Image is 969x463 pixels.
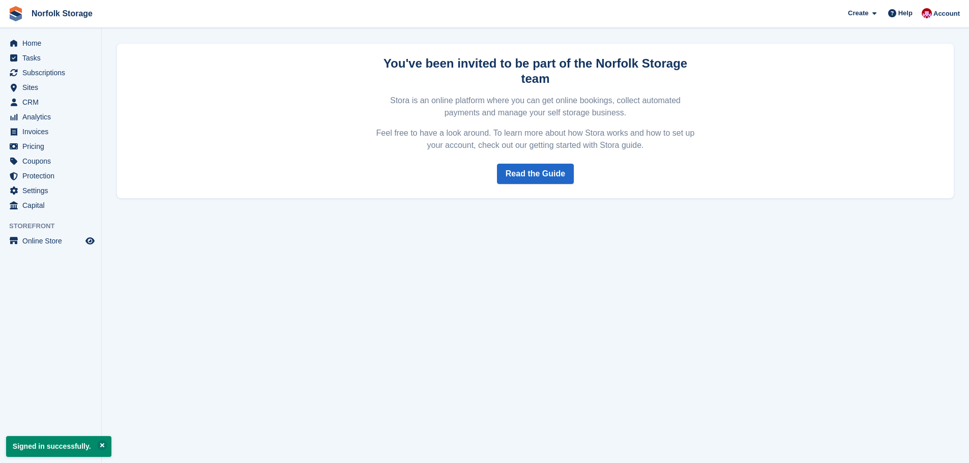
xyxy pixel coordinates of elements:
[5,183,96,198] a: menu
[22,95,83,109] span: CRM
[5,139,96,153] a: menu
[384,56,687,85] strong: You've been invited to be part of the Norfolk Storage team
[22,36,83,50] span: Home
[9,221,101,231] span: Storefront
[5,198,96,212] a: menu
[5,80,96,95] a: menu
[5,36,96,50] a: menu
[22,234,83,248] span: Online Store
[933,9,960,19] span: Account
[22,183,83,198] span: Settings
[497,164,574,184] a: Read the Guide
[22,125,83,139] span: Invoices
[22,51,83,65] span: Tasks
[22,139,83,153] span: Pricing
[375,127,696,151] p: Feel free to have a look around. To learn more about how Stora works and how to set up your accou...
[5,110,96,124] a: menu
[375,95,696,119] p: Stora is an online platform where you can get online bookings, collect automated payments and man...
[898,8,913,18] span: Help
[5,51,96,65] a: menu
[5,66,96,80] a: menu
[5,169,96,183] a: menu
[5,95,96,109] a: menu
[848,8,868,18] span: Create
[22,66,83,80] span: Subscriptions
[22,80,83,95] span: Sites
[22,110,83,124] span: Analytics
[922,8,932,18] img: Sharon McCrory
[22,169,83,183] span: Protection
[8,6,23,21] img: stora-icon-8386f47178a22dfd0bd8f6a31ec36ba5ce8667c1dd55bd0f319d3a0aa187defe.svg
[5,125,96,139] a: menu
[22,198,83,212] span: Capital
[6,436,111,457] p: Signed in successfully.
[5,154,96,168] a: menu
[22,154,83,168] span: Coupons
[84,235,96,247] a: Preview store
[5,234,96,248] a: menu
[27,5,97,22] a: Norfolk Storage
